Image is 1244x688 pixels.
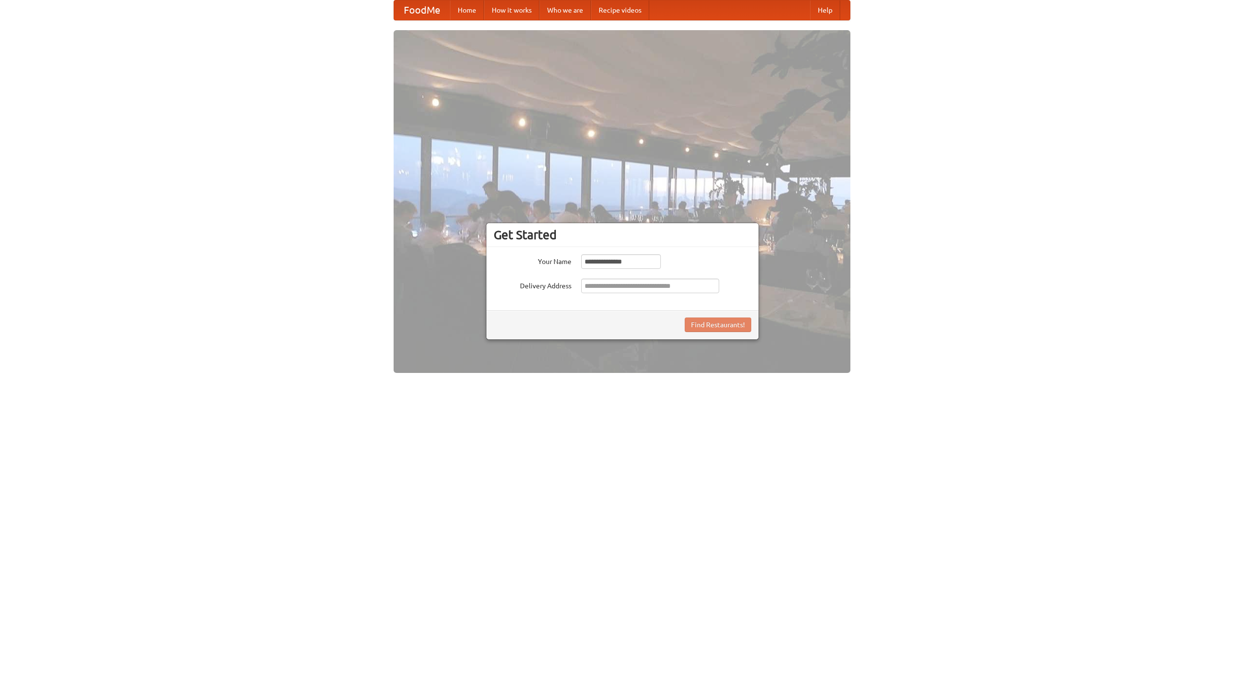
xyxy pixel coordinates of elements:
button: Find Restaurants! [685,318,751,332]
a: FoodMe [394,0,450,20]
label: Your Name [494,254,571,266]
h3: Get Started [494,228,751,242]
a: How it works [484,0,539,20]
label: Delivery Address [494,279,571,291]
a: Help [810,0,840,20]
a: Recipe videos [591,0,649,20]
a: Home [450,0,484,20]
a: Who we are [539,0,591,20]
